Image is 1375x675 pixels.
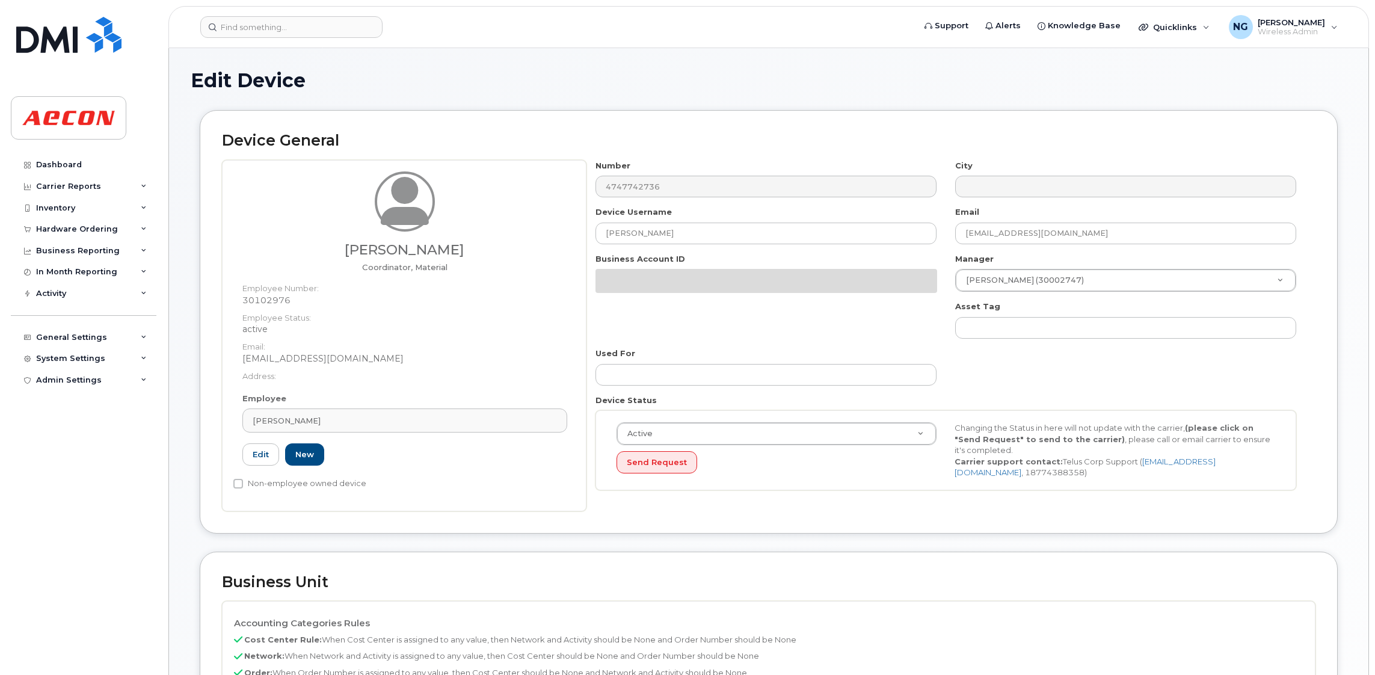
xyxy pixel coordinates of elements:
[595,160,630,171] label: Number
[955,160,973,171] label: City
[285,443,324,466] a: New
[234,618,1303,629] h4: Accounting Categories Rules
[242,323,567,335] dd: active
[956,270,1296,291] a: [PERSON_NAME] (30002747)
[253,415,321,427] span: [PERSON_NAME]
[242,393,286,404] label: Employee
[222,574,1315,591] h2: Business Unit
[242,443,279,466] a: Edit
[234,634,1303,646] p: When Cost Center is assigned to any value, then Network and Activity should be None and Order Num...
[242,277,567,294] dt: Employee Number:
[244,635,322,644] b: Cost Center Rule:
[242,294,567,306] dd: 30102976
[242,335,567,353] dt: Email:
[233,479,243,489] input: Non-employee owned device
[955,253,994,265] label: Manager
[955,423,1253,444] strong: (please click on "Send Request" to send to the carrier)
[617,451,697,473] button: Send Request
[234,650,1303,662] p: When Network and Activity is assigned to any value, then Cost Center should be None and Order Num...
[955,457,1063,466] strong: Carrier support contact:
[595,253,685,265] label: Business Account ID
[191,70,1347,91] h1: Edit Device
[222,132,1315,149] h2: Device General
[946,422,1284,478] div: Changing the Status in here will not update with the carrier, , please call or email carrier to e...
[233,476,366,491] label: Non-employee owned device
[955,301,1000,312] label: Asset Tag
[595,395,657,406] label: Device Status
[244,651,285,661] b: Network:
[620,428,653,439] span: Active
[242,306,567,324] dt: Employee Status:
[595,206,672,218] label: Device Username
[242,242,567,257] h3: [PERSON_NAME]
[242,353,567,365] dd: [EMAIL_ADDRESS][DOMAIN_NAME]
[955,206,979,218] label: Email
[362,262,448,272] span: Job title
[959,275,1084,286] span: [PERSON_NAME] (30002747)
[595,348,635,359] label: Used For
[242,408,567,433] a: [PERSON_NAME]
[617,423,936,445] a: Active
[242,365,567,382] dt: Address:
[955,457,1216,478] a: [EMAIL_ADDRESS][DOMAIN_NAME]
